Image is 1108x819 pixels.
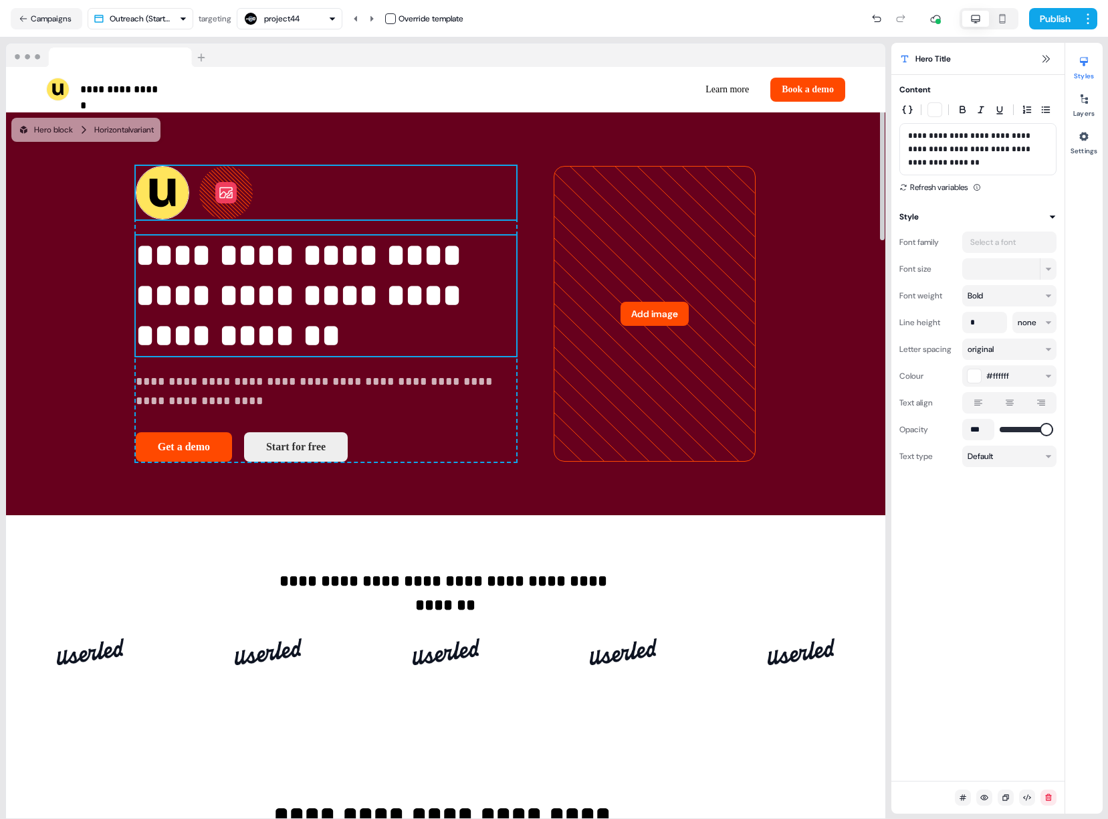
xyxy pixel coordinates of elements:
button: project44 [237,8,342,29]
img: Image [590,625,657,678]
div: targeting [199,12,231,25]
button: #ffffff [962,365,1057,387]
button: Layers [1065,88,1103,118]
div: Learn moreBook a demo [451,78,846,102]
button: Style [899,210,1057,223]
div: Opacity [899,419,957,440]
div: Font weight [899,285,957,306]
button: Get a demo [136,432,232,462]
div: original [968,343,994,356]
div: Text align [899,392,957,414]
button: Refresh variables [899,181,968,194]
div: none [1018,316,1036,329]
div: Line height [899,312,957,333]
button: Campaigns [11,8,82,29]
button: Publish [1029,8,1079,29]
img: Image [768,625,835,678]
div: Override template [399,12,463,25]
div: Default [968,450,993,463]
img: Image [413,625,479,678]
button: Select a font [962,232,1057,253]
div: Text type [899,446,957,467]
div: Font family [899,232,957,253]
div: Content [899,83,931,96]
button: Styles [1065,51,1103,80]
div: Hero block [18,123,73,136]
button: Learn more [695,78,760,102]
div: Outreach (Starter) [110,12,174,25]
div: Get a demoStart for free [136,432,517,462]
div: Font size [899,258,957,280]
img: Browser topbar [6,43,211,68]
div: project44 [264,12,300,25]
div: Letter spacing [899,339,957,360]
div: Add image [554,166,756,462]
div: Style [899,210,919,223]
div: Bold [968,289,983,302]
div: Select a font [968,236,1018,249]
button: Settings [1065,126,1103,155]
div: ImageImageImageImageImage [46,614,845,689]
img: Image [235,625,302,678]
button: Book a demo [770,78,845,102]
button: Add image [621,302,689,326]
div: Colour [899,365,957,387]
span: #ffffff [986,369,1009,383]
div: Horizontal variant [94,123,154,136]
button: Start for free [244,432,348,462]
span: Hero Title [915,52,951,66]
img: Image [57,625,124,678]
